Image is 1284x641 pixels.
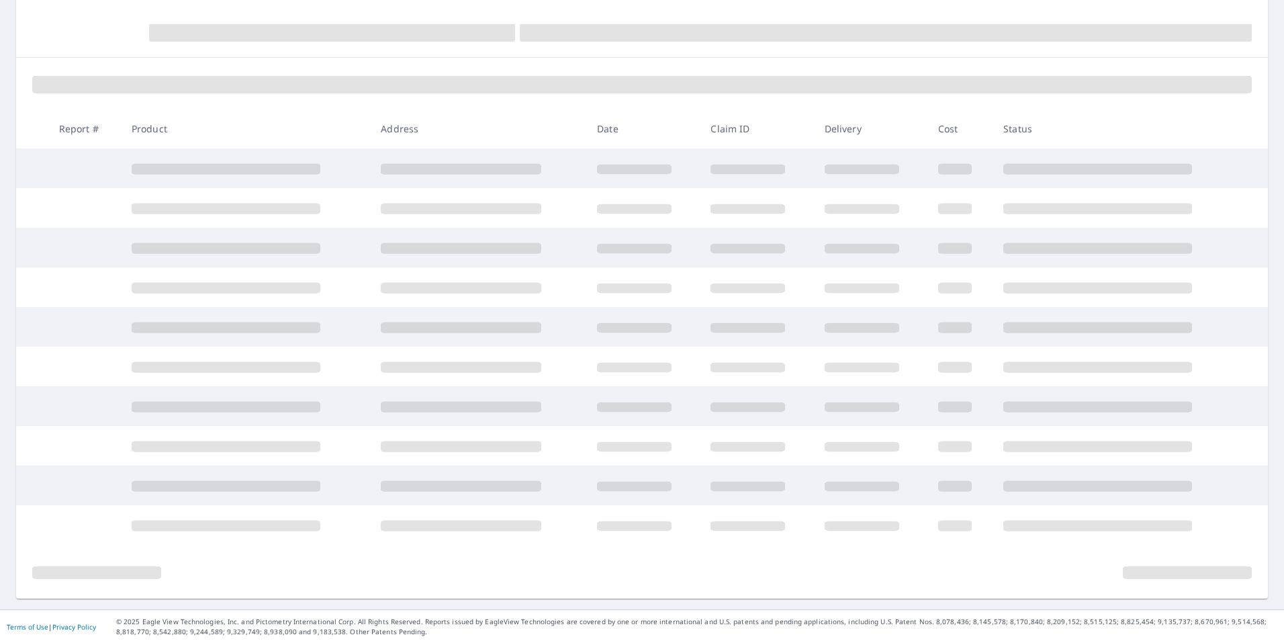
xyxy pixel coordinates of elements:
th: Delivery [814,109,927,148]
a: Privacy Policy [52,622,96,632]
th: Date [586,109,700,148]
th: Address [370,109,586,148]
th: Claim ID [700,109,813,148]
th: Report # [48,109,121,148]
a: Terms of Use [7,622,48,632]
th: Product [121,109,371,148]
p: | [7,623,96,631]
p: © 2025 Eagle View Technologies, Inc. and Pictometry International Corp. All Rights Reserved. Repo... [116,617,1277,637]
th: Cost [927,109,993,148]
th: Status [993,109,1242,148]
